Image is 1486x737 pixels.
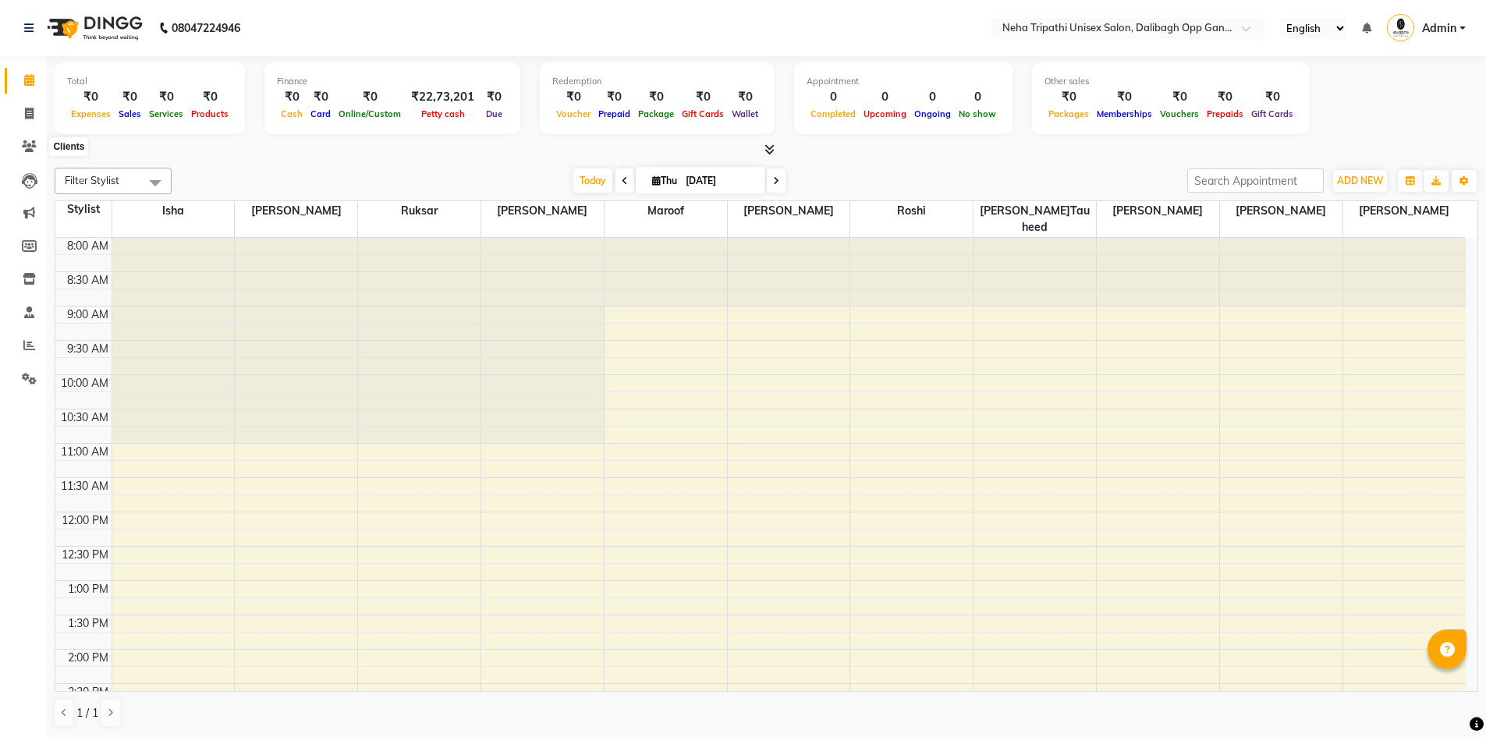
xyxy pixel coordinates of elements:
[65,615,112,632] div: 1:30 PM
[64,341,112,357] div: 9:30 AM
[67,88,115,106] div: ₹0
[1420,675,1470,721] iframe: chat widget
[1343,201,1466,221] span: [PERSON_NAME]
[728,88,762,106] div: ₹0
[187,88,232,106] div: ₹0
[482,108,506,119] span: Due
[235,201,357,221] span: [PERSON_NAME]
[307,108,335,119] span: Card
[728,108,762,119] span: Wallet
[55,201,112,218] div: Stylist
[1044,88,1093,106] div: ₹0
[65,650,112,666] div: 2:00 PM
[76,705,98,721] span: 1 / 1
[64,272,112,289] div: 8:30 AM
[358,201,481,221] span: ruksar
[552,108,594,119] span: Voucher
[277,88,307,106] div: ₹0
[1387,14,1414,41] img: Admin
[65,684,112,700] div: 2:30 PM
[145,88,187,106] div: ₹0
[1093,88,1156,106] div: ₹0
[58,444,112,460] div: 11:00 AM
[112,201,235,221] span: isha
[860,108,910,119] span: Upcoming
[552,75,762,88] div: Redemption
[1247,108,1297,119] span: Gift Cards
[850,201,973,221] span: Roshi
[1337,175,1383,186] span: ADD NEW
[59,547,112,563] div: 12:30 PM
[481,88,508,106] div: ₹0
[64,306,112,323] div: 9:00 AM
[405,88,481,106] div: ₹22,73,201
[634,108,678,119] span: Package
[1247,88,1297,106] div: ₹0
[145,108,187,119] span: Services
[678,88,728,106] div: ₹0
[594,108,634,119] span: Prepaid
[552,88,594,106] div: ₹0
[605,201,727,221] span: Maroof
[648,175,681,186] span: Thu
[573,168,612,193] span: Today
[974,201,1096,237] span: [PERSON_NAME]Tauheed
[634,88,678,106] div: ₹0
[1044,108,1093,119] span: Packages
[1333,170,1387,192] button: ADD NEW
[187,108,232,119] span: Products
[65,174,119,186] span: Filter Stylist
[860,88,910,106] div: 0
[955,88,1000,106] div: 0
[1156,108,1203,119] span: Vouchers
[678,108,728,119] span: Gift Cards
[1156,88,1203,106] div: ₹0
[1093,108,1156,119] span: Memberships
[277,75,508,88] div: Finance
[65,581,112,597] div: 1:00 PM
[1203,108,1247,119] span: Prepaids
[277,108,307,119] span: Cash
[64,238,112,254] div: 8:00 AM
[1203,88,1247,106] div: ₹0
[335,108,405,119] span: Online/Custom
[58,409,112,426] div: 10:30 AM
[172,6,240,50] b: 08047224946
[335,88,405,106] div: ₹0
[1097,201,1219,221] span: [PERSON_NAME]
[1187,168,1324,193] input: Search Appointment
[807,108,860,119] span: Completed
[1220,201,1342,221] span: [PERSON_NAME]
[58,375,112,392] div: 10:00 AM
[910,88,955,106] div: 0
[67,108,115,119] span: Expenses
[40,6,147,50] img: logo
[417,108,469,119] span: Petty cash
[67,75,232,88] div: Total
[115,88,145,106] div: ₹0
[115,108,145,119] span: Sales
[910,108,955,119] span: Ongoing
[955,108,1000,119] span: No show
[728,201,850,221] span: [PERSON_NAME]
[58,478,112,494] div: 11:30 AM
[594,88,634,106] div: ₹0
[807,75,1000,88] div: Appointment
[307,88,335,106] div: ₹0
[1422,20,1456,37] span: Admin
[49,137,88,156] div: Clients
[807,88,860,106] div: 0
[481,201,604,221] span: [PERSON_NAME]
[681,169,759,193] input: 2025-09-04
[59,512,112,529] div: 12:00 PM
[1044,75,1297,88] div: Other sales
